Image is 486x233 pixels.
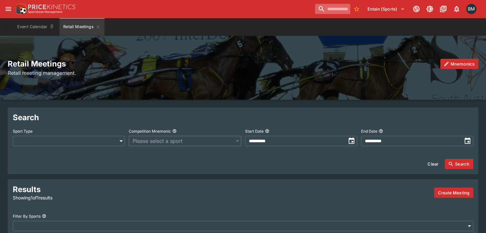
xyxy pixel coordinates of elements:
img: PriceKinetics Logo [14,3,27,15]
input: search [315,4,350,14]
h2: Retail Meetings [8,59,478,69]
button: Competition Mnemonic [172,129,177,133]
button: Connected to PK [411,3,422,15]
button: open drawer [3,3,14,15]
span: Please select a sport [133,137,231,145]
img: PriceKinetics [28,4,75,9]
p: Showing 1 of 1 results [13,194,159,201]
h6: Retail meeting management. [8,69,478,77]
button: Filter By Sports [42,214,46,218]
button: Event Calendar [13,18,58,36]
button: No Bookmarks [351,4,362,14]
button: Notifications [451,3,462,15]
button: Documentation [437,3,449,15]
button: toggle date time picker [462,135,473,147]
button: Clear [424,159,442,169]
p: Competition Mnemonic [129,128,171,134]
button: Select Tenant [364,4,409,14]
button: Create a new meeting by adding events [434,188,473,198]
button: End Date [379,129,383,133]
p: End Date [361,128,377,134]
button: Start Date [265,129,269,133]
p: Sport Type [13,128,33,134]
h2: Search [13,113,473,122]
button: toggle date time picker [346,135,357,147]
button: Search [445,159,473,169]
p: Filter By Sports [13,214,41,219]
button: Retail Meetings [59,18,104,36]
h2: Results [13,184,159,194]
button: Byron Monk [464,2,478,16]
button: Toggle light/dark mode [424,3,436,15]
p: Start Date [245,128,264,134]
div: Byron Monk [466,4,476,14]
button: Mnemonics [440,59,478,69]
img: Sportsbook Management [28,11,63,13]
